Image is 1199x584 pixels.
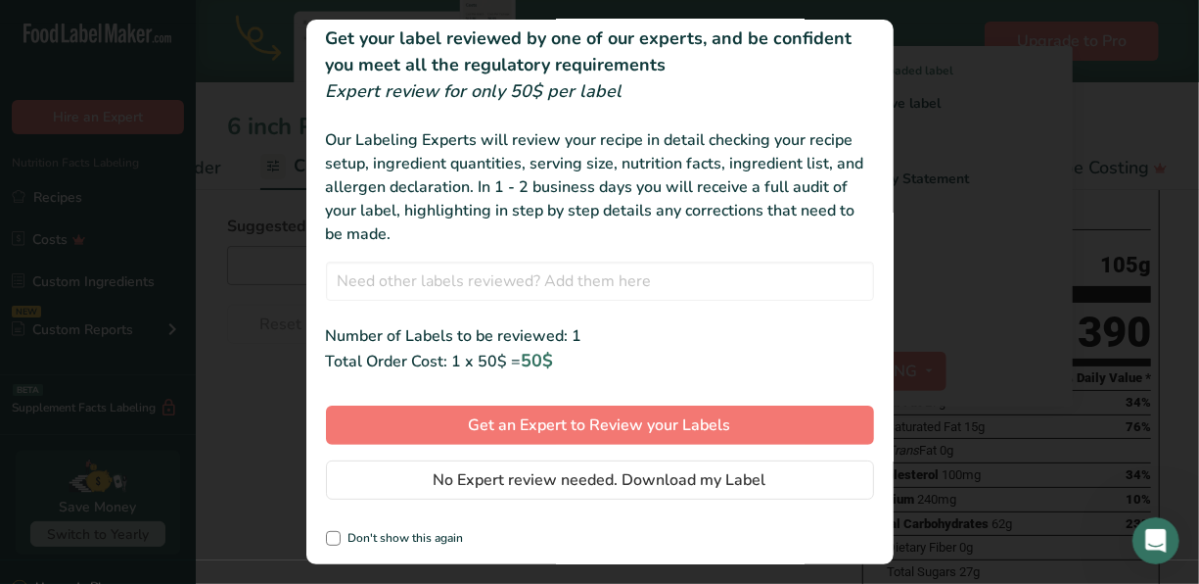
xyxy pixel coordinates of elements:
button: Get an Expert to Review your Labels [326,406,874,445]
div: Total Order Cost: 1 x 50$ = [326,348,874,374]
button: No Expert review needed. Download my Label [326,461,874,500]
div: Expert review for only 50$ per label [326,78,874,105]
span: Don't show this again [341,531,464,546]
iframe: Intercom live chat [1132,517,1179,564]
span: No Expert review needed. Download my Label [434,468,766,492]
input: Need other labels reviewed? Add them here [326,262,874,301]
span: 50$ [522,349,554,372]
div: Our Labeling Experts will review your recipe in detail checking your recipe setup, ingredient qua... [326,128,874,246]
h2: Get your label reviewed by one of our experts, and be confident you meet all the regulatory requi... [326,25,874,78]
span: Get an Expert to Review your Labels [469,414,731,437]
div: Number of Labels to be reviewed: 1 [326,324,874,348]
